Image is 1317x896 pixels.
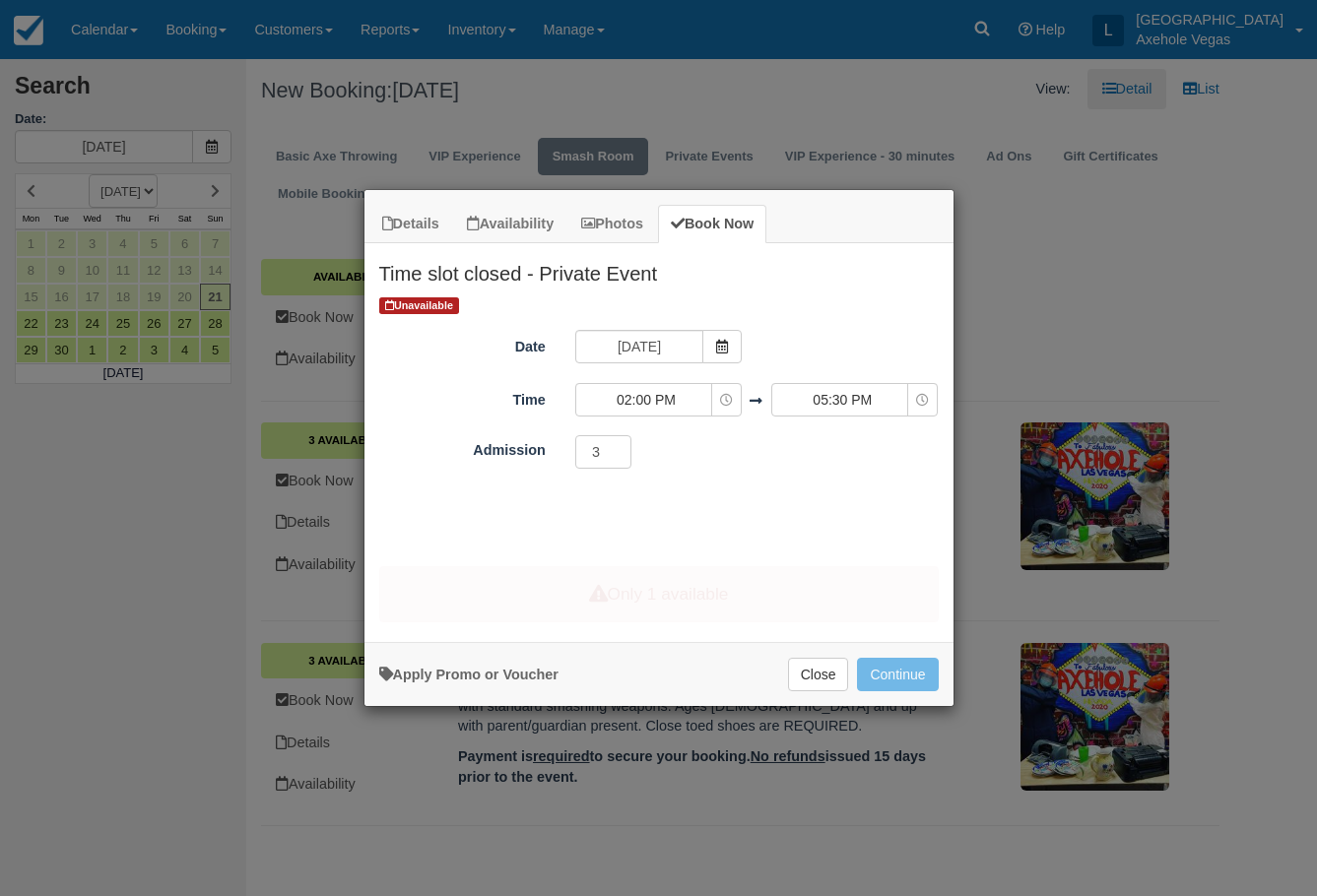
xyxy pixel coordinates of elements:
[364,243,954,294] h2: Time slot closed - Private Event
[379,297,460,314] span: Unavailable
[364,243,954,622] div: Item Modal
[575,435,632,469] input: Admission
[369,205,452,243] a: Details
[364,383,560,411] label: Time
[364,433,560,461] label: Admission
[576,390,716,410] span: 02:00 PM
[454,205,566,243] a: Availability
[379,667,559,682] a: Apply Voucher
[857,658,938,691] button: Add to Booking
[788,658,849,691] button: Close
[658,205,766,243] a: Book Now
[568,205,656,243] a: Photos
[364,330,560,357] label: Date
[772,390,912,410] span: 05:30 PM
[379,566,939,622] p: Only 1 available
